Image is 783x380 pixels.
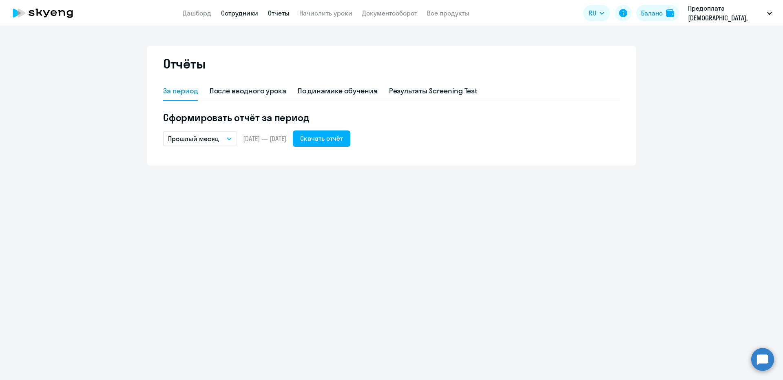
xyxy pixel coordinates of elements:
[636,5,679,21] button: Балансbalance
[163,55,206,72] h2: Отчёты
[163,86,198,96] div: За период
[666,9,674,17] img: balance
[688,3,764,23] p: Предоплата [DEMOGRAPHIC_DATA], [GEOGRAPHIC_DATA], ООО
[641,8,663,18] div: Баланс
[163,111,620,124] h5: Сформировать отчёт за период
[183,9,211,17] a: Дашборд
[243,134,286,143] span: [DATE] — [DATE]
[427,9,469,17] a: Все продукты
[293,130,350,147] button: Скачать отчёт
[298,86,378,96] div: По динамике обучения
[221,9,258,17] a: Сотрудники
[589,8,596,18] span: RU
[210,86,286,96] div: После вводного урока
[168,134,219,144] p: Прошлый месяц
[583,5,610,21] button: RU
[300,133,343,143] div: Скачать отчёт
[163,131,237,146] button: Прошлый месяц
[362,9,417,17] a: Документооборот
[268,9,290,17] a: Отчеты
[299,9,352,17] a: Начислить уроки
[389,86,478,96] div: Результаты Screening Test
[684,3,776,23] button: Предоплата [DEMOGRAPHIC_DATA], [GEOGRAPHIC_DATA], ООО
